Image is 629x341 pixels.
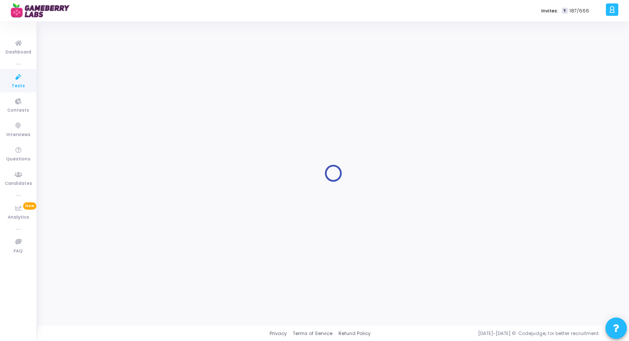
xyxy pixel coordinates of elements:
[293,330,332,337] a: Terms of Service
[7,107,29,114] span: Contests
[11,2,75,19] img: logo
[570,7,589,15] span: 187/666
[338,330,371,337] a: Refund Policy
[8,214,29,221] span: Analytics
[541,7,558,15] label: Invites:
[5,180,32,187] span: Candidates
[562,8,567,14] span: T
[12,83,25,90] span: Tests
[371,330,618,337] div: [DATE]-[DATE] © Codejudge, for better recruitment.
[6,49,31,56] span: Dashboard
[23,202,36,210] span: New
[14,248,23,255] span: FAQ
[6,156,30,163] span: Questions
[270,330,287,337] a: Privacy
[6,131,30,139] span: Interviews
